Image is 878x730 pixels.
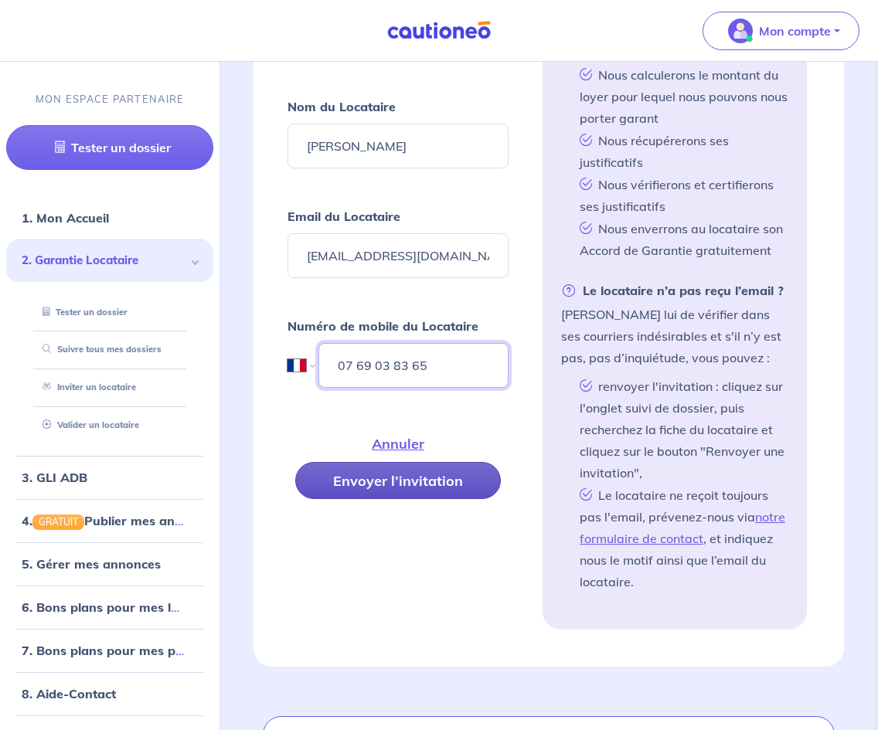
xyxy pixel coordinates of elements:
[36,419,139,430] a: Valider un locataire
[561,280,788,592] li: [PERSON_NAME] lui de vérifier dans ses courriers indésirables et s'il n’y est pas, pas d’inquiétu...
[288,233,509,278] input: Ex : john.doe@gmail.com
[334,425,462,462] button: Annuler
[318,343,509,388] input: 06 45 54 34 33
[728,19,753,43] img: illu_account_valid_menu.svg
[573,63,788,129] li: Nous calculerons le montant du loyer pour lequel nous pouvons nous porter garant
[6,504,213,535] div: 4.GRATUITPublier mes annonces
[36,382,136,392] a: Inviter un locataire
[6,125,213,170] a: Tester un dossier
[22,469,87,484] a: 3. GLI ADB
[6,202,213,233] div: 1. Mon Accueil
[22,556,161,572] a: 5. Gérer mes annonces
[6,592,213,623] div: 6. Bons plans pour mes locataires
[580,509,785,546] a: notre formulaire de contact
[759,22,831,40] p: Mon compte
[288,318,478,334] strong: Numéro de mobile du Locataire
[6,635,213,666] div: 7. Bons plans pour mes propriétaires
[573,217,788,261] li: Nous enverrons au locataire son Accord de Garantie gratuitement
[25,375,195,400] div: Inviter un locataire
[6,548,213,579] div: 5. Gérer mes annonces
[703,12,859,50] button: illu_account_valid_menu.svgMon compte
[288,209,400,224] strong: Email du Locataire
[288,99,396,114] strong: Nom du Locataire
[22,210,109,226] a: 1. Mon Accueil
[25,337,195,362] div: Suivre tous mes dossiers
[288,124,509,168] input: Ex : Durand
[22,512,217,528] a: 4.GRATUITPublier mes annonces
[22,252,186,270] span: 2. Garantie Locataire
[573,375,788,484] li: renvoyer l'invitation : cliquez sur l'onglet suivi de dossier, puis recherchez la fiche du locata...
[381,21,497,40] img: Cautioneo
[22,686,116,701] a: 8. Aide-Contact
[36,306,128,317] a: Tester un dossier
[573,129,788,173] li: Nous récupérerons ses justificatifs
[22,599,226,615] a: 6. Bons plans pour mes locataires
[6,239,213,282] div: 2. Garantie Locataire
[22,643,246,658] a: 7. Bons plans pour mes propriétaires
[25,413,195,438] div: Valider un locataire
[36,92,185,107] p: MON ESPACE PARTENAIRE
[573,484,788,592] li: Le locataire ne reçoit toujours pas l'email, prévenez-nous via , et indiquez nous le motif ainsi ...
[36,344,162,355] a: Suivre tous mes dossiers
[25,299,195,324] div: Tester un dossier
[6,678,213,709] div: 8. Aide-Contact
[573,173,788,217] li: Nous vérifierons et certifierons ses justificatifs
[295,462,501,499] button: Envoyer l’invitation
[6,461,213,492] div: 3. GLI ADB
[561,280,784,301] strong: Le locataire n’a pas reçu l’email ?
